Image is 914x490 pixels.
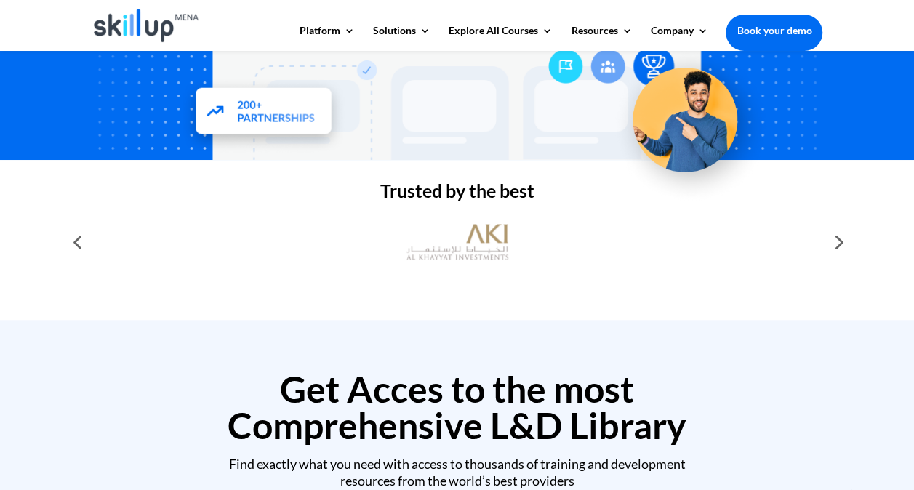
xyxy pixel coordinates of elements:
[92,371,823,451] h2: Get Acces to the most Comprehensive L&D Library
[373,25,430,50] a: Solutions
[611,38,771,198] img: Upskill your workforce - SkillUp
[672,333,914,490] iframe: Chat Widget
[94,9,199,42] img: Skillup Mena
[650,25,707,50] a: Company
[449,25,553,50] a: Explore All Courses
[179,74,347,153] img: Partners - SkillUp Mena
[300,25,355,50] a: Platform
[406,217,508,268] img: al khayyat investments logo
[571,25,632,50] a: Resources
[92,456,823,490] div: Find exactly what you need with access to thousands of training and development resources from th...
[92,182,823,207] h2: Trusted by the best
[726,15,822,47] a: Book your demo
